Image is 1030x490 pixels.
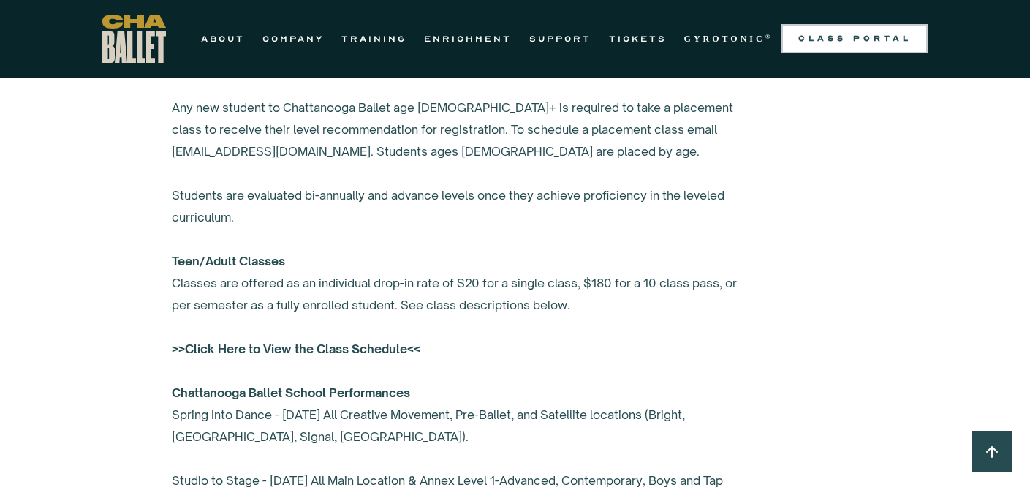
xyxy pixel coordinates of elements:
[172,385,410,400] strong: Chattanooga Ballet School Performances
[102,15,166,63] a: home
[790,33,919,45] div: Class Portal
[765,33,773,40] sup: ®
[529,30,591,48] a: SUPPORT
[424,30,512,48] a: ENRICHMENT
[684,34,765,44] strong: GYROTONIC
[172,342,420,356] a: >>Click Here to View the Class Schedule<<
[201,30,245,48] a: ABOUT
[262,30,324,48] a: COMPANY
[341,30,406,48] a: TRAINING
[609,30,667,48] a: TICKETS
[781,24,928,53] a: Class Portal
[172,254,285,268] strong: Teen/Adult Classes
[684,30,773,48] a: GYROTONIC®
